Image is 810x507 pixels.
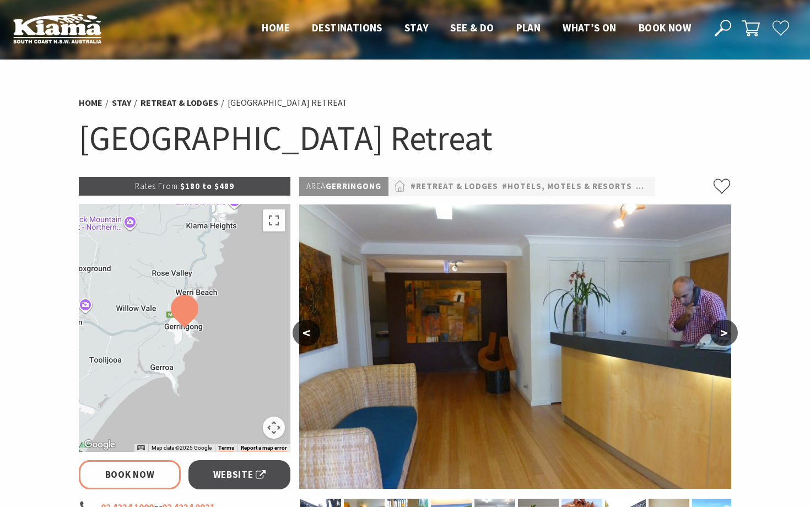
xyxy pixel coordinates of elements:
span: Map data ©2025 Google [152,445,212,451]
a: Retreat & Lodges [141,97,218,109]
button: Map camera controls [263,417,285,439]
button: < [293,320,320,346]
a: #Retreat & Lodges [411,180,498,193]
p: Gerringong [299,177,388,196]
span: Stay [404,21,429,34]
a: Report a map error [241,445,287,451]
span: What’s On [563,21,617,34]
span: Book now [639,21,691,34]
button: > [710,320,738,346]
a: Home [79,97,102,109]
li: [GEOGRAPHIC_DATA] Retreat [228,96,348,110]
a: #Hotels, Motels & Resorts [502,180,632,193]
nav: Main Menu [251,19,702,37]
img: Kiama Logo [13,13,101,44]
img: Reception area [299,204,731,489]
p: $180 to $489 [79,177,290,196]
span: Rates From: [135,181,180,191]
h1: [GEOGRAPHIC_DATA] Retreat [79,116,731,160]
span: Area [306,181,326,191]
span: Destinations [312,21,382,34]
a: Open this area in Google Maps (opens a new window) [82,438,118,452]
span: Home [262,21,290,34]
button: Keyboard shortcuts [137,444,145,452]
a: Book Now [79,460,181,489]
a: Website [188,460,290,489]
span: See & Do [450,21,494,34]
button: Toggle fullscreen view [263,209,285,231]
span: Website [213,467,266,482]
a: Stay [112,97,131,109]
img: Google [82,438,118,452]
a: Terms (opens in new tab) [218,445,234,451]
span: Plan [516,21,541,34]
